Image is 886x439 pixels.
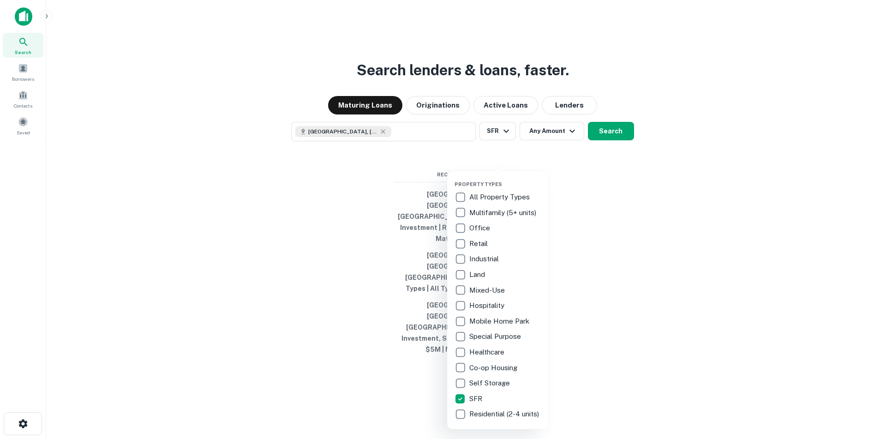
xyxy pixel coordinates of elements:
[469,269,487,280] p: Land
[469,378,512,389] p: Self Storage
[469,253,501,265] p: Industrial
[469,207,538,218] p: Multifamily (5+ units)
[469,300,506,311] p: Hospitality
[469,409,541,420] p: Residential (2-4 units)
[469,362,519,373] p: Co-op Housing
[469,192,532,203] p: All Property Types
[455,181,502,187] span: Property Types
[469,347,506,358] p: Healthcare
[469,285,507,296] p: Mixed-Use
[469,393,484,404] p: SFR
[469,238,490,249] p: Retail
[469,331,523,342] p: Special Purpose
[469,316,531,327] p: Mobile Home Park
[469,223,492,234] p: Office
[840,365,886,409] iframe: Chat Widget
